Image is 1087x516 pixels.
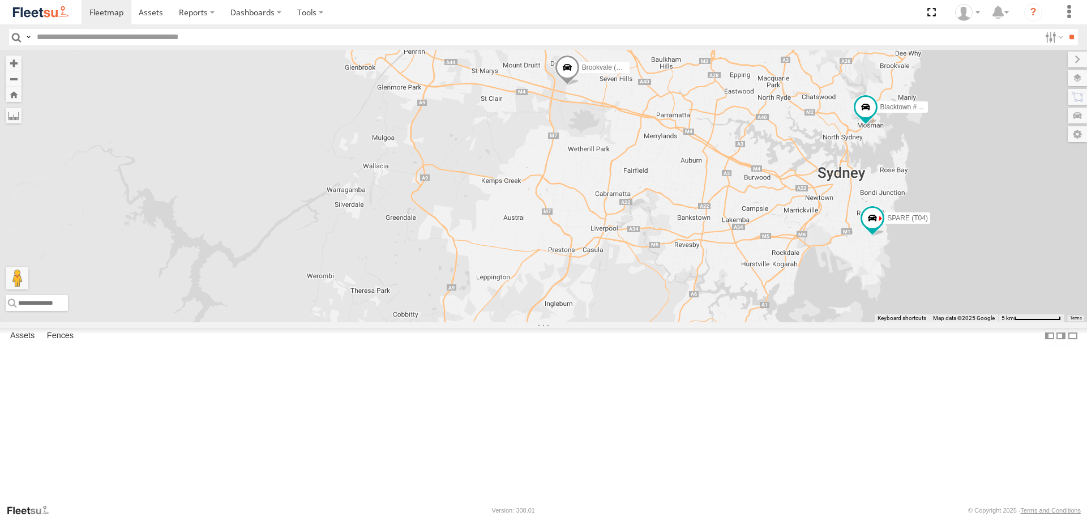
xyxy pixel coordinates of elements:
div: Version: 308.01 [492,507,535,514]
label: Hide Summary Table [1067,328,1079,344]
button: Zoom in [6,56,22,71]
div: © Copyright 2025 - [968,507,1081,514]
span: Brookvale (T10 - [PERSON_NAME]) [582,64,692,72]
label: Dock Summary Table to the Left [1044,328,1055,344]
label: Assets [5,329,40,344]
span: Blacktown #2 (T05 - [PERSON_NAME]) [880,103,1001,111]
a: Visit our Website [6,505,58,516]
button: Zoom out [6,71,22,87]
label: Search Filter Options [1041,29,1065,45]
span: 5 km [1002,315,1014,321]
label: Measure [6,108,22,123]
button: Map scale: 5 km per 79 pixels [998,314,1064,322]
img: fleetsu-logo-horizontal.svg [11,5,70,20]
label: Map Settings [1068,126,1087,142]
i: ? [1024,3,1042,22]
button: Drag Pegman onto the map to open Street View [6,267,28,289]
label: Search Query [24,29,33,45]
span: SPARE (T04) [887,214,928,222]
label: Fences [41,329,79,344]
a: Terms (opens in new tab) [1070,315,1082,320]
a: Terms and Conditions [1021,507,1081,514]
span: Map data ©2025 Google [933,315,995,321]
label: Dock Summary Table to the Right [1055,328,1067,344]
div: Matt Mayall [951,4,984,21]
button: Keyboard shortcuts [878,314,926,322]
button: Zoom Home [6,87,22,102]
